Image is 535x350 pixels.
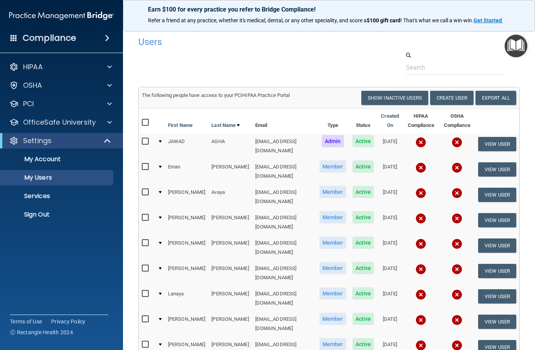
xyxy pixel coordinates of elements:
a: PCI [9,99,112,108]
td: [DATE] [377,210,403,235]
img: cross.ca9f0e7f.svg [415,188,426,198]
td: AGHA [208,133,252,159]
p: PCI [23,99,34,108]
td: [EMAIL_ADDRESS][DOMAIN_NAME] [252,235,316,260]
h4: Compliance [23,33,76,43]
a: Privacy Policy [51,318,86,325]
th: OSHA Compliance [439,108,475,133]
td: [EMAIL_ADDRESS][DOMAIN_NAME] [252,184,316,210]
th: Email [252,108,316,133]
img: cross.ca9f0e7f.svg [415,162,426,173]
span: Active [352,160,374,173]
td: JAWAD [165,133,208,159]
button: Create User [430,91,474,105]
p: My Account [5,155,110,163]
button: View User [478,188,516,202]
span: Member [319,186,346,198]
td: [DATE] [377,159,403,184]
p: OSHA [23,81,42,90]
td: [PERSON_NAME] [165,235,208,260]
span: Member [319,211,346,223]
p: Settings [23,136,52,145]
p: Earn $100 for every practice you refer to Bridge Compliance! [148,6,510,13]
td: [DATE] [377,311,403,337]
td: [PERSON_NAME] [165,311,208,337]
img: cross.ca9f0e7f.svg [452,162,462,173]
span: Member [319,287,346,300]
strong: Get Started [474,17,502,23]
img: cross.ca9f0e7f.svg [452,137,462,148]
td: [PERSON_NAME] [165,260,208,286]
img: cross.ca9f0e7f.svg [415,238,426,249]
span: Member [319,262,346,274]
span: Member [319,313,346,325]
td: [PERSON_NAME] [208,286,252,311]
img: cross.ca9f0e7f.svg [415,213,426,224]
td: [PERSON_NAME] [208,260,252,286]
img: cross.ca9f0e7f.svg [415,137,426,148]
img: cross.ca9f0e7f.svg [452,213,462,224]
td: [DATE] [377,235,403,260]
a: OSHA [9,81,112,90]
td: Avaya [208,184,252,210]
a: First Name [168,121,193,130]
span: The following people have access to your PCIHIPAA Practice Portal [142,92,290,98]
img: cross.ca9f0e7f.svg [415,315,426,325]
td: [EMAIL_ADDRESS][DOMAIN_NAME] [252,159,316,184]
td: [EMAIL_ADDRESS][DOMAIN_NAME] [252,260,316,286]
button: View User [478,137,516,151]
a: Last Name [211,121,240,130]
td: [PERSON_NAME] [208,235,252,260]
a: HIPAA [9,62,112,72]
a: OfficeSafe University [9,118,112,127]
td: [DATE] [377,184,403,210]
button: View User [478,162,516,177]
td: [PERSON_NAME] [208,311,252,337]
button: Show Inactive Users [361,91,428,105]
td: [PERSON_NAME] [208,210,252,235]
h4: Users [138,37,356,47]
span: Active [352,313,374,325]
img: cross.ca9f0e7f.svg [452,188,462,198]
img: cross.ca9f0e7f.svg [452,315,462,325]
button: View User [478,238,516,253]
img: PMB logo [9,8,114,23]
button: Open Resource Center [505,35,527,57]
span: Active [352,211,374,223]
button: View User [478,264,516,278]
span: Active [352,287,374,300]
td: Eman [165,159,208,184]
td: [EMAIL_ADDRESS][DOMAIN_NAME] [252,286,316,311]
span: Active [352,262,374,274]
p: Services [5,192,110,200]
td: [DATE] [377,286,403,311]
td: [DATE] [377,260,403,286]
img: cross.ca9f0e7f.svg [415,289,426,300]
td: [PERSON_NAME] [165,210,208,235]
a: Terms of Use [10,318,42,325]
td: [PERSON_NAME] [208,159,252,184]
td: [EMAIL_ADDRESS][DOMAIN_NAME] [252,133,316,159]
span: ! That's what we call a win-win. [400,17,474,23]
span: Refer a friend at any practice, whether it's medical, dental, or any other speciality, and score a [148,17,367,23]
a: Settings [9,136,111,145]
td: [DATE] [377,133,403,159]
td: [PERSON_NAME] [165,184,208,210]
span: Member [319,237,346,249]
span: Admin [322,135,344,147]
strong: $100 gift card [367,17,400,23]
a: Export All [475,91,516,105]
th: Type [316,108,349,133]
img: cross.ca9f0e7f.svg [452,264,462,275]
span: Active [352,237,374,249]
th: HIPAA Compliance [403,108,439,133]
button: View User [478,289,516,303]
span: Ⓒ Rectangle Health 2024 [10,328,73,336]
p: OfficeSafe University [23,118,96,127]
span: Active [352,186,374,198]
span: Active [352,135,374,147]
a: Created On [380,112,400,130]
button: View User [478,213,516,227]
img: cross.ca9f0e7f.svg [452,238,462,249]
th: Status [349,108,377,133]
